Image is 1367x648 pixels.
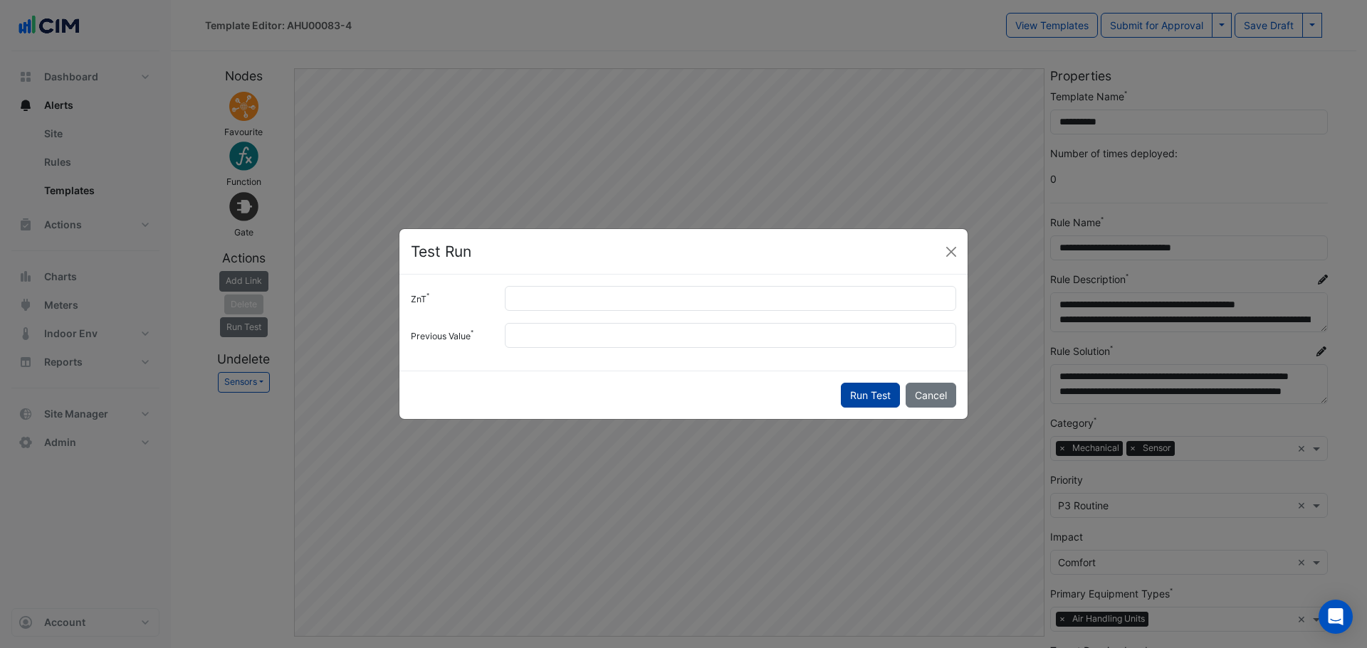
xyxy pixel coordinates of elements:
button: Close [941,241,962,262]
button: Cancel [906,383,956,408]
button: Run Test [841,383,900,408]
h4: Test Run [411,240,471,263]
small: Previous Value [411,331,471,341]
div: Open Intercom Messenger [1319,600,1353,634]
small: ZnT [411,294,426,304]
